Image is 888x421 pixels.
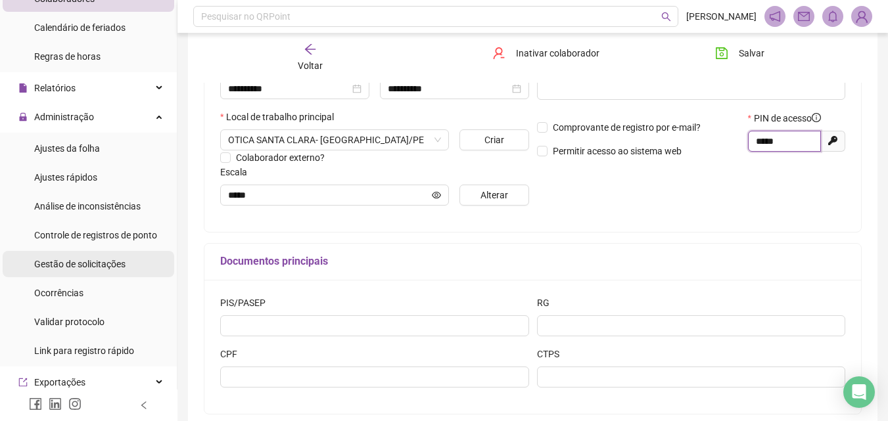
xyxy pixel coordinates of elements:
span: RUA ENOCK INGNACIO DE OLIVEIRA, 735, NOSSA SENHORA DA PENHA, SERRA TALHADA, PERNAMBUCO [228,130,441,150]
span: bell [827,11,839,22]
span: left [139,401,149,410]
span: Regras de horas [34,51,101,62]
button: Salvar [705,43,774,64]
span: search [661,12,671,22]
span: notification [769,11,781,22]
span: eye [432,190,441,200]
button: Inativar colaborador [482,43,609,64]
span: info-circle [812,113,821,122]
span: Ocorrências [34,288,83,298]
span: Controle de registros de ponto [34,230,157,240]
span: Voltar [298,60,323,71]
span: Colaborador externo? [236,152,325,163]
span: Salvar [739,46,764,60]
span: save [715,47,728,60]
img: 75405 [852,7,872,26]
span: Análise de inconsistências [34,201,141,211]
span: facebook [29,397,42,410]
label: CTPS [537,347,568,361]
span: Gestão de solicitações [34,259,126,269]
span: Comprovante de registro por e-mail? [553,122,701,133]
label: Local de trabalho principal [220,110,342,124]
span: Ajustes da folha [34,143,100,154]
span: Administração [34,112,94,122]
span: Validar protocolo [34,317,105,327]
span: instagram [68,397,82,410]
span: Ajustes rápidos [34,172,97,183]
span: Criar [484,133,504,147]
span: lock [18,112,28,122]
span: mail [798,11,810,22]
span: file [18,83,28,93]
span: export [18,378,28,387]
span: arrow-left [304,43,317,56]
span: Link para registro rápido [34,345,134,356]
span: linkedin [49,397,62,410]
label: CPF [220,347,246,361]
span: Relatórios [34,83,76,93]
label: RG [537,296,558,310]
div: Open Intercom Messenger [843,376,875,408]
button: Alterar [459,185,528,206]
span: Alterar [480,188,508,202]
label: Escala [220,165,256,179]
span: Permitir acesso ao sistema web [553,146,682,156]
span: user-delete [492,47,505,60]
span: Calendário de feriados [34,22,126,33]
span: Inativar colaborador [516,46,599,60]
span: Exportações [34,377,85,388]
button: Criar [459,129,528,150]
h5: Documentos principais [220,254,845,269]
span: PIN de acesso [754,111,821,125]
span: [PERSON_NAME] [686,9,757,24]
label: PIS/PASEP [220,296,274,310]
